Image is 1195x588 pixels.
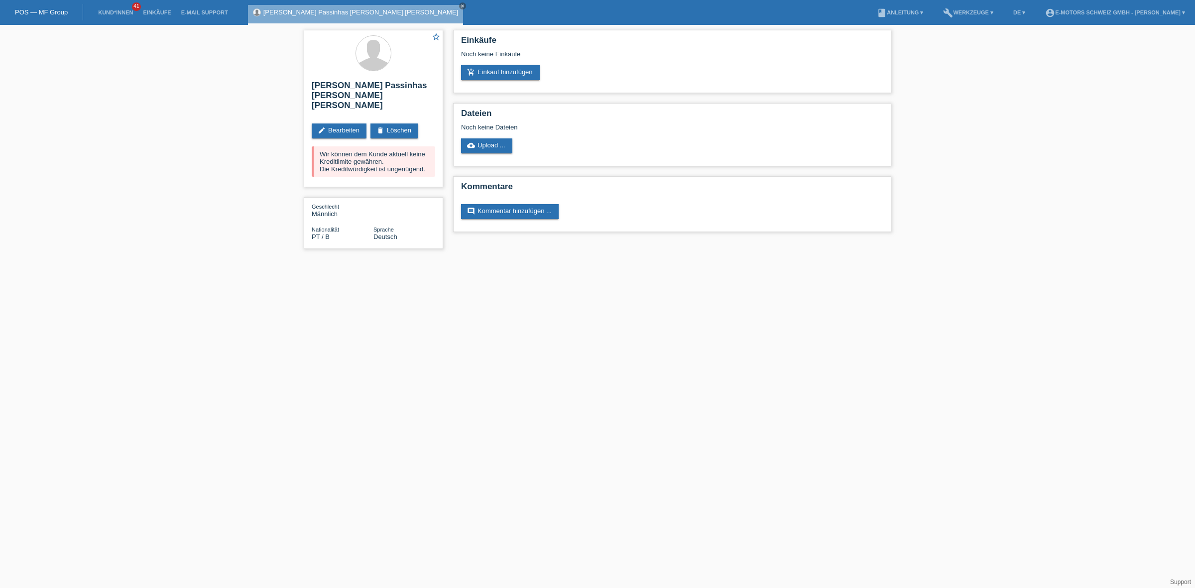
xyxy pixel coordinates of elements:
[461,65,540,80] a: add_shopping_cartEinkauf hinzufügen
[318,126,326,134] i: edit
[461,204,559,219] a: commentKommentar hinzufügen ...
[461,138,512,153] a: cloud_uploadUpload ...
[138,9,176,15] a: Einkäufe
[467,141,475,149] i: cloud_upload
[1170,579,1191,586] a: Support
[312,204,339,210] span: Geschlecht
[1040,9,1190,15] a: account_circleE-Motors Schweiz GmbH - [PERSON_NAME] ▾
[432,32,441,41] i: star_border
[263,8,459,16] a: [PERSON_NAME] Passinhas [PERSON_NAME] [PERSON_NAME]
[877,8,887,18] i: book
[461,182,883,197] h2: Kommentare
[15,8,68,16] a: POS — MF Group
[461,50,883,65] div: Noch keine Einkäufe
[872,9,928,15] a: bookAnleitung ▾
[176,9,233,15] a: E-Mail Support
[370,123,418,138] a: deleteLöschen
[312,81,435,116] h2: [PERSON_NAME] Passinhas [PERSON_NAME] [PERSON_NAME]
[376,126,384,134] i: delete
[312,123,366,138] a: editBearbeiten
[312,227,339,233] span: Nationalität
[461,109,883,123] h2: Dateien
[373,233,397,240] span: Deutsch
[467,207,475,215] i: comment
[312,203,373,218] div: Männlich
[461,35,883,50] h2: Einkäufe
[943,8,953,18] i: build
[461,123,765,131] div: Noch keine Dateien
[460,3,465,8] i: close
[1008,9,1030,15] a: DE ▾
[467,68,475,76] i: add_shopping_cart
[1045,8,1055,18] i: account_circle
[459,2,466,9] a: close
[132,2,141,11] span: 41
[312,146,435,177] div: Wir können dem Kunde aktuell keine Kreditlimite gewähren. Die Kreditwürdigkeit ist ungenügend.
[432,32,441,43] a: star_border
[373,227,394,233] span: Sprache
[938,9,998,15] a: buildWerkzeuge ▾
[312,233,330,240] span: Portugal / B / 28.09.2009
[93,9,138,15] a: Kund*innen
